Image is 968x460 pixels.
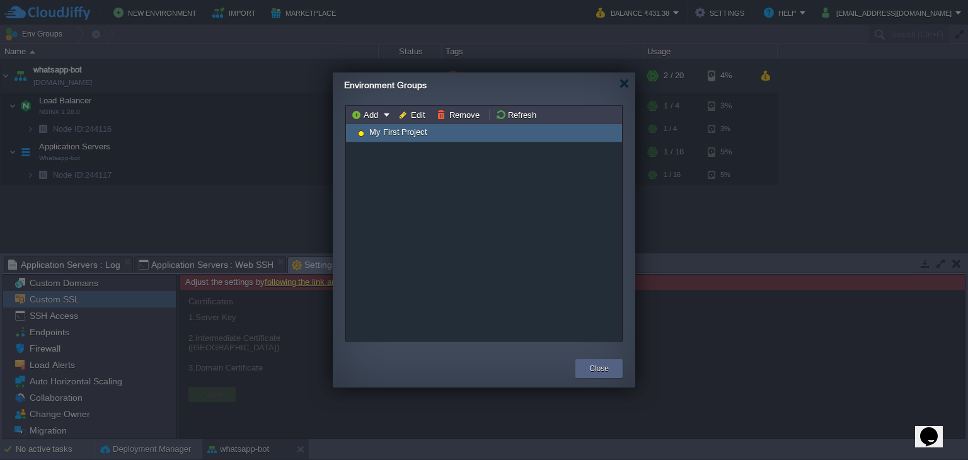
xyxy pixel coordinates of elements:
[368,127,429,137] a: My First Project
[351,109,382,120] button: Add
[398,109,429,120] button: Edit
[437,109,483,120] button: Remove
[589,362,609,375] button: Close
[344,80,427,90] span: Environment Groups
[915,410,955,447] iframe: chat widget
[495,109,540,120] button: Refresh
